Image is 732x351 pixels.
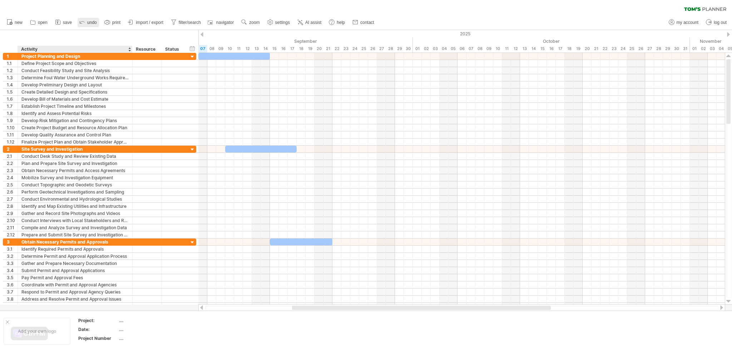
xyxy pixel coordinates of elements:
[288,45,297,52] div: Wednesday, 17 September 2025
[574,45,583,52] div: Sunday, 19 October 2025
[305,20,321,25] span: AI assist
[7,253,18,260] div: 3.2
[279,45,288,52] div: Tuesday, 16 September 2025
[243,45,252,52] div: Friday, 12 September 2025
[457,45,466,52] div: Monday, 6 October 2025
[583,45,592,52] div: Monday, 20 October 2025
[7,60,18,67] div: 1.1
[78,317,118,324] div: Project:
[38,20,48,25] span: open
[7,124,18,131] div: 1.10
[7,196,18,202] div: 2.7
[475,45,484,52] div: Wednesday, 8 October 2025
[207,45,216,52] div: Monday, 8 September 2025
[663,45,672,52] div: Wednesday, 29 October 2025
[63,20,72,25] span: save
[7,239,18,245] div: 3
[7,67,18,74] div: 1.2
[714,20,727,25] span: log out
[627,45,636,52] div: Saturday, 25 October 2025
[87,20,97,25] span: undo
[21,160,129,167] div: Plan and Prepare Site Survey and Investigation
[306,45,315,52] div: Friday, 19 September 2025
[21,281,129,288] div: Coordinate with Permit and Approval Agencies
[600,45,609,52] div: Wednesday, 22 October 2025
[119,326,179,332] div: ....
[565,45,574,52] div: Saturday, 18 October 2025
[21,210,129,217] div: Gather and Record Site Photographs and Videos
[327,18,347,27] a: help
[275,20,290,25] span: settings
[690,45,699,52] div: Saturday, 1 November 2025
[7,246,18,252] div: 3.1
[216,45,225,52] div: Tuesday, 9 September 2025
[667,18,701,27] a: my account
[7,160,18,167] div: 2.2
[7,189,18,195] div: 2.6
[21,110,129,117] div: Identify and Assess Potential Risks
[7,224,18,231] div: 2.11
[708,45,717,52] div: Monday, 3 November 2025
[7,167,18,174] div: 2.3
[21,267,129,274] div: Submit Permit and Approval Applications
[7,281,18,288] div: 3.6
[21,224,129,231] div: Compile and Analyze Survey and Investigation Data
[350,45,359,52] div: Wednesday, 24 September 2025
[422,45,431,52] div: Thursday, 2 October 2025
[179,20,201,25] span: filter/search
[239,18,262,27] a: zoom
[7,74,18,81] div: 1.3
[341,45,350,52] div: Tuesday, 23 September 2025
[266,18,292,27] a: settings
[21,181,129,188] div: Conduct Topographic and Geodetic Surveys
[21,303,129,310] div: Obtain and Review Draft Permits and Approvals
[78,335,118,341] div: Project Number
[7,117,18,124] div: 1.9
[7,210,18,217] div: 2.9
[21,203,129,210] div: Identify and Map Existing Utilities and Infrastructure
[413,37,690,45] div: October 2025
[7,260,18,267] div: 3.3
[7,203,18,210] div: 2.8
[636,45,645,52] div: Sunday, 26 October 2025
[323,45,332,52] div: Sunday, 21 September 2025
[28,18,50,27] a: open
[431,45,440,52] div: Friday, 3 October 2025
[7,274,18,281] div: 3.5
[704,18,729,27] a: log out
[7,110,18,117] div: 1.8
[7,231,18,238] div: 2.12
[7,53,18,60] div: 1
[21,253,129,260] div: Determine Permit and Approval Application Process
[21,89,129,95] div: Create Detailed Design and Specifications
[21,146,129,152] div: Site Survey and Investigation
[7,146,18,152] div: 2
[53,18,74,27] a: save
[404,45,413,52] div: Tuesday, 30 September 2025
[21,117,129,124] div: Develop Risk Mitigation and Contingency Plans
[466,45,475,52] div: Tuesday, 7 October 2025
[21,217,129,224] div: Conduct Interviews with Local Stakeholders and Residents
[511,45,520,52] div: Sunday, 12 October 2025
[21,96,129,102] div: Develop Bill of Materials and Cost Estimate
[119,317,179,324] div: ....
[4,318,70,345] div: Add your own logo
[21,131,129,138] div: Develop Quality Assurance and Control Plan
[136,20,163,25] span: import / export
[645,45,654,52] div: Monday, 27 October 2025
[332,45,341,52] div: Monday, 22 September 2025
[78,18,99,27] a: undo
[681,45,690,52] div: Friday, 31 October 2025
[7,181,18,188] div: 2.5
[21,167,129,174] div: Obtain Necessary Permits and Access Agreements
[359,45,368,52] div: Thursday, 25 September 2025
[103,18,123,27] a: print
[7,139,18,145] div: 1.12
[7,131,18,138] div: 1.11
[337,20,345,25] span: help
[252,45,261,52] div: Saturday, 13 September 2025
[21,46,128,53] div: Activity
[351,18,376,27] a: contact
[413,45,422,52] div: Wednesday, 1 October 2025
[112,20,120,25] span: print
